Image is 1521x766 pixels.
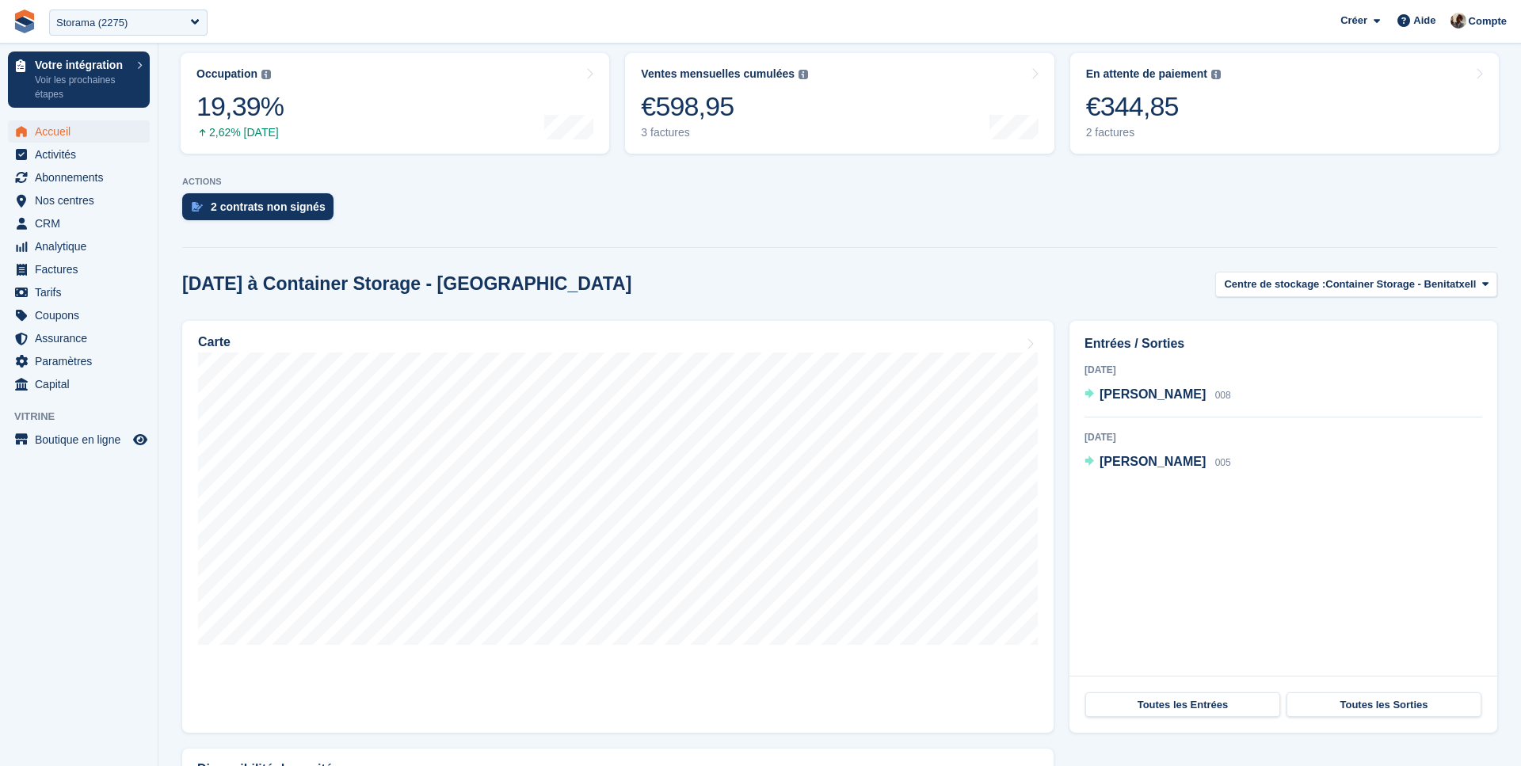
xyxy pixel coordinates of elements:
a: [PERSON_NAME] 005 [1085,452,1231,473]
img: Patrick Blanc [1450,13,1466,29]
span: Accueil [35,120,130,143]
h2: [DATE] à Container Storage - [GEOGRAPHIC_DATA] [182,273,631,295]
span: Vitrine [14,409,158,425]
div: 2 factures [1086,126,1221,139]
div: 2 contrats non signés [211,200,326,213]
span: Boutique en ligne [35,429,130,451]
a: Occupation 19,39% 2,62% [DATE] [181,53,609,154]
img: icon-info-grey-7440780725fd019a000dd9b08b2336e03edf1995a4989e88bcd33f0948082b44.svg [1211,70,1221,79]
div: [DATE] [1085,430,1482,444]
span: Activités [35,143,130,166]
div: €598,95 [641,90,808,123]
div: 3 factures [641,126,808,139]
div: 19,39% [196,90,284,123]
div: [DATE] [1085,363,1482,377]
span: Aide [1413,13,1435,29]
a: menu [8,327,150,349]
img: icon-info-grey-7440780725fd019a000dd9b08b2336e03edf1995a4989e88bcd33f0948082b44.svg [261,70,271,79]
a: menu [8,258,150,280]
span: Container Storage - Benitatxell [1325,276,1476,292]
h2: Carte [198,335,231,349]
span: Centre de stockage : [1224,276,1325,292]
span: Analytique [35,235,130,257]
div: Occupation [196,67,257,81]
a: [PERSON_NAME] 008 [1085,385,1231,406]
a: menu [8,212,150,234]
h2: Entrées / Sorties [1085,334,1482,353]
span: Assurance [35,327,130,349]
a: menu [8,304,150,326]
span: Abonnements [35,166,130,189]
a: Ventes mensuelles cumulées €598,95 3 factures [625,53,1054,154]
span: Factures [35,258,130,280]
span: Capital [35,373,130,395]
p: ACTIONS [182,177,1497,187]
span: CRM [35,212,130,234]
a: menu [8,189,150,212]
a: Toutes les Sorties [1287,692,1481,718]
span: Paramètres [35,350,130,372]
a: menu [8,143,150,166]
span: [PERSON_NAME] [1100,387,1206,401]
span: Coupons [35,304,130,326]
img: icon-info-grey-7440780725fd019a000dd9b08b2336e03edf1995a4989e88bcd33f0948082b44.svg [799,70,808,79]
a: menu [8,350,150,372]
a: Votre intégration Voir les prochaines étapes [8,51,150,108]
div: Ventes mensuelles cumulées [641,67,795,81]
div: En attente de paiement [1086,67,1207,81]
a: Carte [182,321,1054,733]
a: Toutes les Entrées [1085,692,1280,718]
span: [PERSON_NAME] [1100,455,1206,468]
div: Storama (2275) [56,15,128,31]
a: menu [8,429,150,451]
a: Boutique d'aperçu [131,430,150,449]
span: 008 [1215,390,1231,401]
span: Nos centres [35,189,130,212]
button: Centre de stockage : Container Storage - Benitatxell [1215,272,1497,298]
span: 005 [1215,457,1231,468]
p: Votre intégration [35,59,129,71]
div: 2,62% [DATE] [196,126,284,139]
a: menu [8,281,150,303]
a: En attente de paiement €344,85 2 factures [1070,53,1499,154]
a: menu [8,373,150,395]
a: 2 contrats non signés [182,193,341,228]
a: menu [8,120,150,143]
span: Tarifs [35,281,130,303]
img: contract_signature_icon-13c848040528278c33f63329250d36e43548de30e8caae1d1a13099fd9432cc5.svg [192,202,203,212]
span: Compte [1469,13,1507,29]
p: Voir les prochaines étapes [35,73,129,101]
span: Créer [1340,13,1367,29]
a: menu [8,166,150,189]
img: stora-icon-8386f47178a22dfd0bd8f6a31ec36ba5ce8667c1dd55bd0f319d3a0aa187defe.svg [13,10,36,33]
div: €344,85 [1086,90,1221,123]
a: menu [8,235,150,257]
